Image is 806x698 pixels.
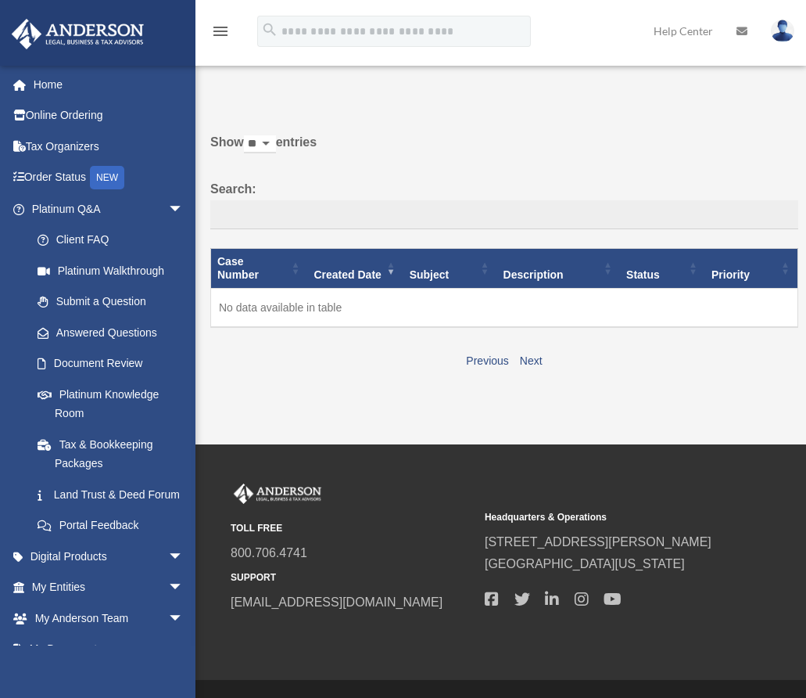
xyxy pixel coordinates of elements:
[620,249,705,289] th: Status: activate to sort column ascending
[210,131,798,169] label: Show entries
[211,27,230,41] a: menu
[210,200,798,230] input: Search:
[466,354,508,367] a: Previous
[11,572,207,603] a: My Entitiesarrow_drop_down
[231,546,307,559] a: 800.706.4741
[22,225,199,256] a: Client FAQ
[11,162,207,194] a: Order StatusNEW
[403,249,497,289] th: Subject: activate to sort column ascending
[168,572,199,604] span: arrow_drop_down
[520,354,543,367] a: Next
[231,484,324,504] img: Anderson Advisors Platinum Portal
[22,348,199,380] a: Document Review
[22,479,199,510] a: Land Trust & Deed Forum
[211,22,230,41] i: menu
[22,379,199,429] a: Platinum Knowledge Room
[22,255,199,286] a: Platinum Walkthrough
[210,178,798,230] label: Search:
[90,166,124,189] div: NEW
[168,603,199,635] span: arrow_drop_down
[11,131,207,162] a: Tax Organizers
[231,570,474,586] small: SUPPORT
[7,19,149,49] img: Anderson Advisors Platinum Portal
[11,100,207,131] a: Online Ordering
[211,288,798,327] td: No data available in table
[705,249,798,289] th: Priority: activate to sort column ascending
[307,249,403,289] th: Created Date: activate to sort column ascending
[11,634,207,665] a: My Documentsarrow_drop_down
[22,510,199,541] a: Portal Feedback
[211,249,308,289] th: Case Number: activate to sort column ascending
[497,249,620,289] th: Description: activate to sort column ascending
[771,20,794,42] img: User Pic
[168,193,199,225] span: arrow_drop_down
[22,286,199,318] a: Submit a Question
[22,317,192,348] a: Answered Questions
[11,193,199,225] a: Platinum Q&Aarrow_drop_down
[485,557,685,570] a: [GEOGRAPHIC_DATA][US_STATE]
[11,603,207,634] a: My Anderson Teamarrow_drop_down
[11,69,207,100] a: Home
[261,21,278,38] i: search
[231,595,442,609] a: [EMAIL_ADDRESS][DOMAIN_NAME]
[485,509,728,526] small: Headquarters & Operations
[168,541,199,573] span: arrow_drop_down
[231,520,474,537] small: TOLL FREE
[22,429,199,479] a: Tax & Bookkeeping Packages
[485,535,711,549] a: [STREET_ADDRESS][PERSON_NAME]
[11,541,207,572] a: Digital Productsarrow_drop_down
[244,135,276,153] select: Showentries
[168,634,199,666] span: arrow_drop_down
